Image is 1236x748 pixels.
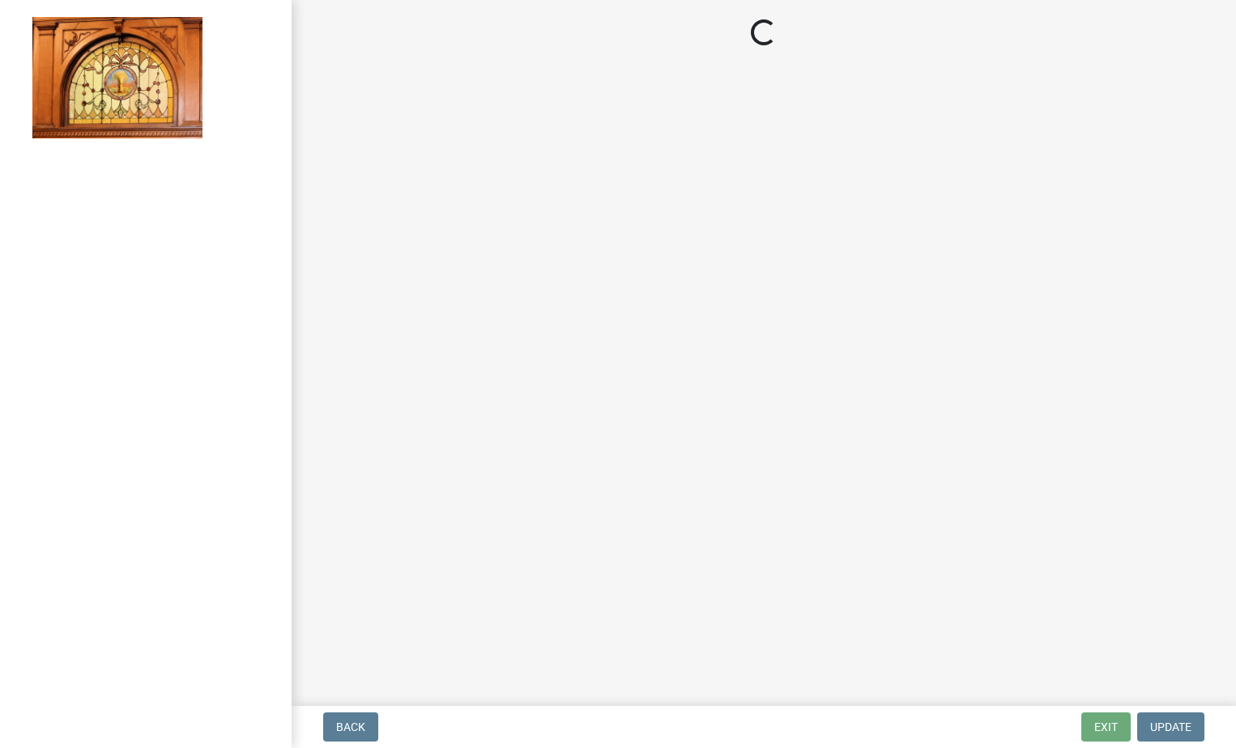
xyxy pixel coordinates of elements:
[323,712,378,742] button: Back
[1137,712,1204,742] button: Update
[1150,720,1191,733] span: Update
[32,17,202,138] img: Jasper County, Indiana
[1081,712,1131,742] button: Exit
[336,720,365,733] span: Back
